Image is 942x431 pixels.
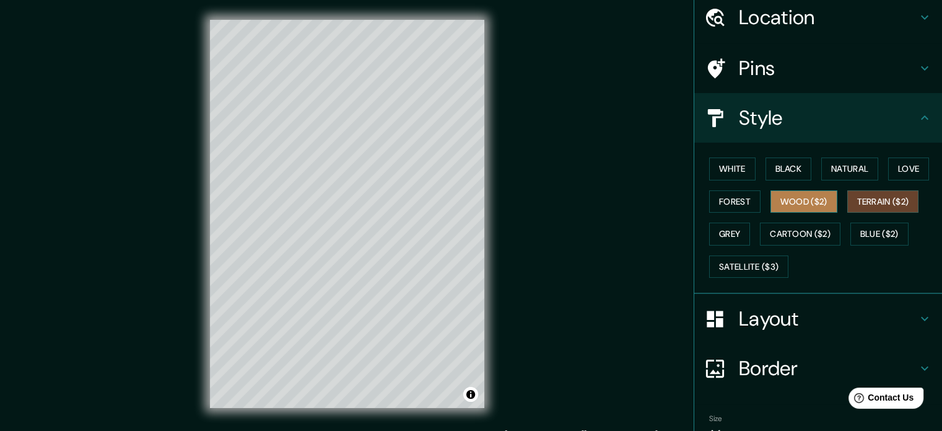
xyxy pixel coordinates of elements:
[463,387,478,402] button: Toggle attribution
[694,294,942,344] div: Layout
[888,158,929,180] button: Love
[694,344,942,393] div: Border
[709,255,788,278] button: Satellite ($3)
[739,306,917,331] h4: Layout
[709,414,722,424] label: Size
[739,356,917,381] h4: Border
[847,190,919,213] button: Terrain ($2)
[709,223,750,246] button: Grey
[739,5,917,30] h4: Location
[765,158,812,180] button: Black
[850,223,909,246] button: Blue ($2)
[709,190,761,213] button: Forest
[770,190,837,213] button: Wood ($2)
[760,223,840,246] button: Cartoon ($2)
[694,93,942,143] div: Style
[709,158,756,180] button: White
[694,43,942,93] div: Pins
[832,383,928,417] iframe: Help widget launcher
[739,56,917,81] h4: Pins
[739,105,917,130] h4: Style
[821,158,878,180] button: Natural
